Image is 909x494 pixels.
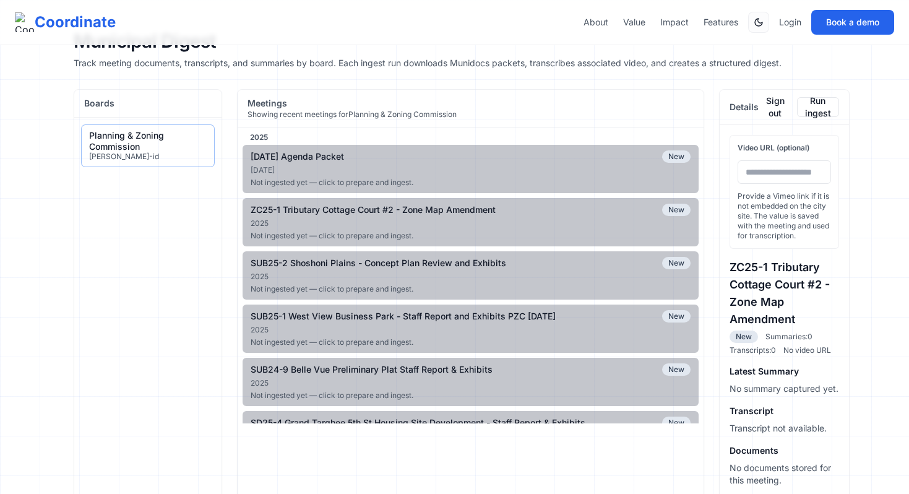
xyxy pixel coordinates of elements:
div: Not ingested yet — click to prepare and ingest. [251,391,691,401]
img: Coordinate [15,12,35,32]
div: Not ingested yet — click to prepare and ingest. [251,231,691,241]
div: [DATE] [251,165,691,175]
div: SUB24-9 Belle Vue Preliminary Plat Staff Report & Exhibits [251,364,493,375]
div: Not ingested yet — click to prepare and ingest. [251,178,691,188]
button: Book a demo [811,10,894,35]
span: New [730,331,758,343]
p: Transcript not available. [730,422,839,435]
p: No documents stored for this meeting. [730,462,839,487]
label: Video URL (optional) [738,143,831,153]
div: Not ingested yet — click to prepare and ingest. [251,284,691,294]
a: Features [704,16,738,28]
a: Login [779,16,801,28]
button: SD25-4 Grand Targhee 5th St Housing Site Development - Staff Report & ExhibitsNew2025Not ingested... [243,411,699,459]
span: New [662,257,691,269]
div: [DATE] Agenda Packet [251,151,344,162]
div: 2025 [251,219,691,228]
h3: ZC25-1 Tributary Cottage Court #2 - Zone Map Amendment [730,259,839,328]
button: [DATE] Agenda PacketNew[DATE]Not ingested yet — click to prepare and ingest. [243,145,699,193]
button: SUB25-2 Shoshoni Plains - Concept Plan Review and ExhibitsNew2025Not ingested yet — click to prep... [243,251,699,300]
span: New [662,204,691,216]
p: Provide a Vimeo link if it is not embedded on the city site. The value is saved with the meeting ... [738,191,831,241]
div: 2025 [251,378,691,388]
a: Coordinate [15,12,116,32]
div: SD25-4 Grand Targhee 5th St Housing Site Development - Staff Report & Exhibits [251,417,585,428]
span: New [662,150,691,163]
h4: Documents [730,444,839,457]
h2: Meetings [248,97,457,110]
button: SUB25-1 West View Business Park - Staff Report and Exhibits PZC [DATE]New2025Not ingested yet — c... [243,305,699,353]
div: ZC25-1 Tributary Cottage Court #2 - Zone Map Amendment [251,204,496,215]
span: Summaries: 0 [765,332,812,342]
span: Transcripts: 0 [730,345,776,355]
a: About [584,16,608,28]
div: 2025 [243,132,699,142]
span: No video URL [783,345,831,355]
h4: Latest Summary [730,365,839,378]
h2: Boards [84,97,212,110]
p: Showing recent meetings for Planning & Zoning Commission [248,110,457,119]
div: SUB25-1 West View Business Park - Staff Report and Exhibits PZC [DATE] [251,311,556,322]
span: New [662,310,691,323]
div: Planning & Zoning Commission [89,130,207,152]
div: [PERSON_NAME]-id [89,152,207,162]
div: Not ingested yet — click to prepare and ingest. [251,337,691,347]
button: ZC25-1 Tributary Cottage Court #2 - Zone Map AmendmentNew2025Not ingested yet — click to prepare ... [243,198,699,246]
h2: Details [730,101,759,113]
p: Track meeting documents, transcripts, and summaries by board. Each ingest run downloads Munidocs ... [74,57,836,69]
p: No summary captured yet. [730,383,839,395]
a: Value [623,16,645,28]
button: Planning & Zoning Commission[PERSON_NAME]-id [82,125,214,167]
span: New [662,363,691,376]
span: Coordinate [35,12,116,32]
button: Sign out [759,97,792,117]
div: SUB25-2 Shoshoni Plains - Concept Plan Review and Exhibits [251,258,506,269]
span: New [662,417,691,429]
h4: Transcript [730,405,839,417]
button: Switch to dark mode [748,12,769,33]
button: SUB24-9 Belle Vue Preliminary Plat Staff Report & ExhibitsNew2025Not ingested yet — click to prep... [243,358,699,406]
div: 2025 [251,272,691,282]
a: Impact [660,16,689,28]
div: 2025 [251,325,691,335]
button: Run ingest [797,97,839,117]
